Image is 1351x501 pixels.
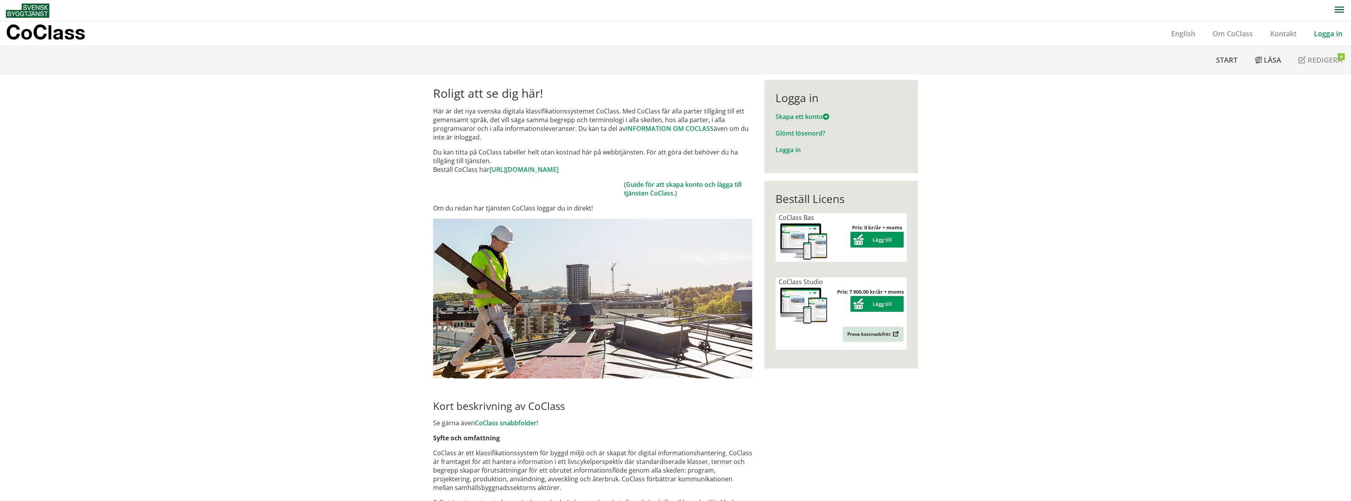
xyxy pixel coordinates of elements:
strong: Pris: 7 900,00 kr/år + moms [837,288,904,295]
a: Skapa ett konto [775,112,829,121]
a: Logga in [1305,29,1351,38]
img: login.jpg [433,219,752,378]
a: Kontakt [1261,29,1305,38]
strong: Syfte och omfattning [433,434,500,442]
a: Lägg till [850,236,904,243]
a: [URL][DOMAIN_NAME] [490,165,559,174]
a: Logga in [775,145,801,154]
span: CoClass Studio [779,278,823,286]
a: Läsa [1246,46,1290,74]
button: Lägg till [850,232,904,248]
a: CoClass snabbfolder [475,419,536,427]
a: Om CoClass [1204,29,1261,38]
p: Du kan titta på CoClass tabeller helt utan kostnad här på webbtjänsten. För att göra det behöver ... [433,148,752,174]
a: Glömt lösenord? [775,129,825,138]
img: Svensk Byggtjänst [6,4,49,18]
a: Start [1207,46,1246,74]
p: Här är det nya svenska digitala klassifikationssystemet CoClass. Med CoClass får alla parter till... [433,107,752,142]
strong: Pris: 0 kr/år + moms [852,224,902,231]
a: CoClass [6,21,102,46]
p: Om du redan har tjänsten CoClass loggar du in direkt! [433,204,752,212]
img: Outbound.png [891,331,899,337]
span: CoClass Bas [779,213,814,222]
a: English [1162,29,1204,38]
td: ( .) [624,180,752,197]
div: Beställ Licens [775,192,907,205]
p: CoClass är ett klassifikationssystem för byggd miljö och är skapat för digital informationshanter... [433,449,752,492]
a: Guide för att skapa konto och lägga till tjänsten CoClass [624,180,742,197]
span: Start [1216,55,1237,65]
img: coclass-license.jpg [779,286,829,326]
h2: Kort beskrivning av CoClass [433,400,752,412]
h1: Roligt att se dig här! [433,86,752,101]
a: Lägg till [850,300,904,307]
a: INFORMATION OM COCLASS [626,124,714,133]
p: Se gärna även ! [433,419,752,427]
img: coclass-license.jpg [779,222,829,262]
span: Läsa [1264,55,1281,65]
div: Logga in [775,91,907,104]
button: Lägg till [850,296,904,312]
a: Prova kostnadsfritt [843,327,904,342]
p: CoClass [6,28,85,37]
